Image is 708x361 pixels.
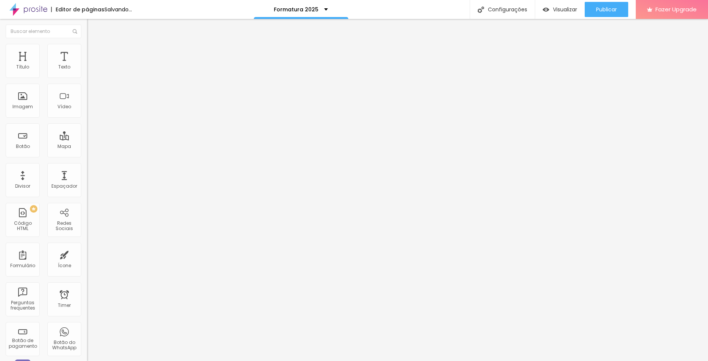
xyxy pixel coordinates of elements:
[58,263,71,268] div: Ícone
[553,6,577,12] span: Visualizar
[15,184,30,189] div: Divisor
[8,338,37,349] div: Botão de pagamento
[49,340,79,351] div: Botão do WhatsApp
[543,6,549,13] img: view-1.svg
[8,300,37,311] div: Perguntas frequentes
[104,7,132,12] div: Salvando...
[8,221,37,232] div: Código HTML
[49,221,79,232] div: Redes Sociais
[274,7,318,12] p: Formatura 2025
[12,104,33,109] div: Imagem
[57,144,71,149] div: Mapa
[51,184,77,189] div: Espaçador
[10,263,35,268] div: Formulário
[51,7,104,12] div: Editor de páginas
[57,104,71,109] div: Vídeo
[478,6,484,13] img: Icone
[596,6,617,12] span: Publicar
[73,29,77,34] img: Icone
[585,2,628,17] button: Publicar
[58,303,71,308] div: Timer
[16,144,30,149] div: Botão
[87,19,708,361] iframe: Editor
[58,64,70,70] div: Texto
[655,6,697,12] span: Fazer Upgrade
[6,25,81,38] input: Buscar elemento
[16,64,29,70] div: Título
[535,2,585,17] button: Visualizar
